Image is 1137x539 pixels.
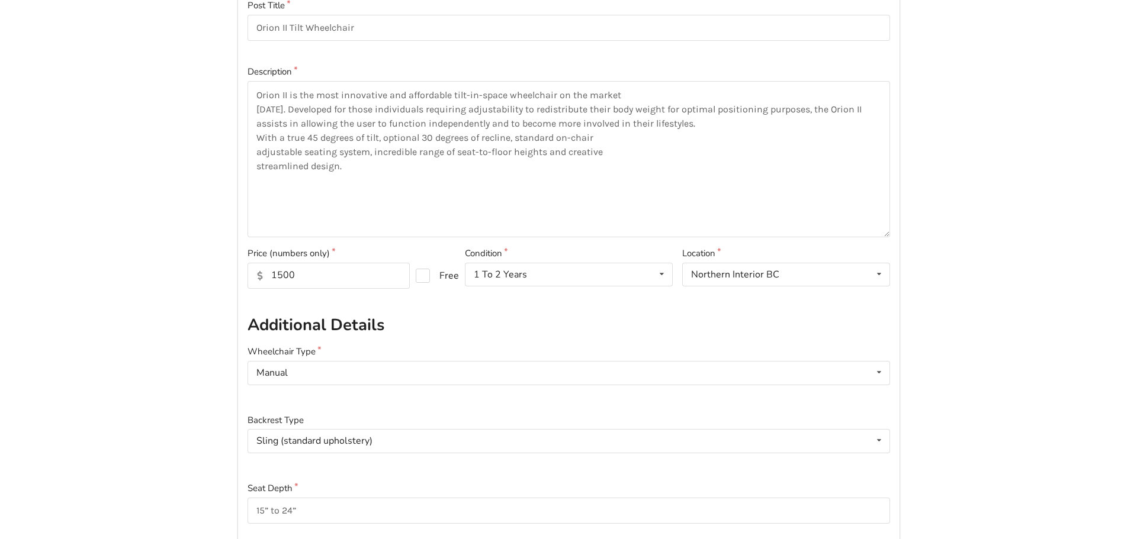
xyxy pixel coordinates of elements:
[256,436,372,446] div: Sling (standard upholstery)
[248,247,455,260] label: Price (numbers only)
[416,269,449,283] label: Free
[248,81,890,237] textarea: Orion II is the most innovative and affordable tilt-in-space wheelchair on the market [DATE]. Dev...
[248,315,890,335] h2: Additional Details
[474,270,527,279] div: 1 To 2 Years
[248,345,890,359] label: Wheelchair Type
[248,482,890,495] label: Seat Depth
[248,65,890,79] label: Description
[682,247,890,260] label: Location
[465,247,673,260] label: Condition
[256,368,288,377] div: Manual
[248,414,890,427] label: Backrest Type
[691,270,779,279] div: Northern Interior BC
